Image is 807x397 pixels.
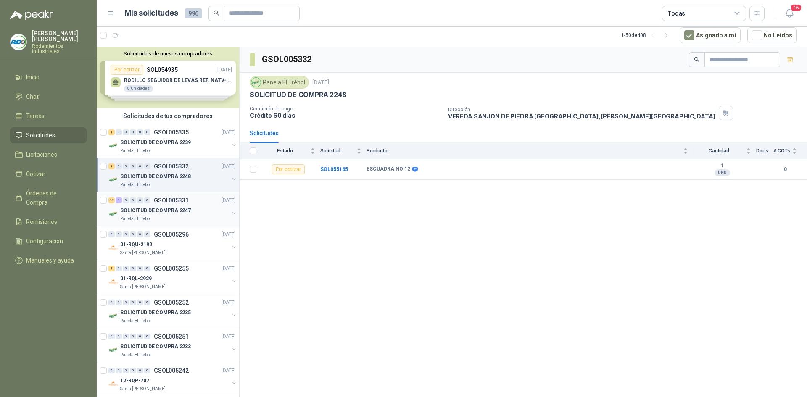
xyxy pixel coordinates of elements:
span: Manuales y ayuda [26,256,74,265]
p: [DATE] [222,367,236,375]
a: 12 1 0 0 0 0 GSOL005331[DATE] Company LogoSOLICITUD DE COMPRA 2247Panela El Trébol [108,195,237,222]
span: search [214,10,219,16]
p: SOLICITUD DE COMPRA 2239 [120,139,191,147]
span: Órdenes de Compra [26,189,79,207]
div: 0 [137,368,143,373]
div: 0 [116,368,122,373]
p: Condición de pago [250,106,441,112]
a: 1 0 0 0 0 0 GSOL005335[DATE] Company LogoSOLICITUD DE COMPRA 2239Panela El Trébol [108,127,237,154]
h3: GSOL005332 [262,53,313,66]
p: Santa [PERSON_NAME] [120,284,166,290]
div: 0 [108,300,115,305]
p: GSOL005242 [154,368,189,373]
div: 0 [116,334,122,339]
div: 0 [144,231,150,237]
a: Cotizar [10,166,87,182]
button: No Leídos [747,27,797,43]
span: Licitaciones [26,150,57,159]
span: Solicitudes [26,131,55,140]
a: Solicitudes [10,127,87,143]
div: 0 [108,231,115,237]
p: [DATE] [312,79,329,87]
div: 0 [116,163,122,169]
p: [DATE] [222,129,236,137]
div: 0 [137,300,143,305]
button: Solicitudes de nuevos compradores [100,50,236,57]
b: 1 [693,163,751,169]
p: [DATE] [222,163,236,171]
p: GSOL005251 [154,334,189,339]
th: Solicitud [320,143,367,159]
div: 0 [108,334,115,339]
div: Solicitudes de nuevos compradoresPor cotizarSOL054935[DATE] RODILLO SEGUIDOR DE LEVAS REF. NATV-1... [97,47,239,108]
img: Company Logo [108,277,119,287]
div: UND [715,169,730,176]
img: Company Logo [108,311,119,321]
p: [DATE] [222,333,236,341]
b: SOL055165 [320,166,348,172]
p: GSOL005252 [154,300,189,305]
p: GSOL005331 [154,197,189,203]
h1: Mis solicitudes [124,7,178,19]
p: GSOL005255 [154,266,189,271]
th: Producto [367,143,693,159]
div: 1 [116,197,122,203]
p: SOLICITUD DE COMPRA 2248 [120,173,191,181]
div: 0 [137,129,143,135]
div: 0 [123,129,129,135]
a: 1 0 0 0 0 0 GSOL005332[DATE] Company LogoSOLICITUD DE COMPRA 2248Panela El Trébol [108,161,237,188]
a: Órdenes de Compra [10,185,87,210]
button: 16 [782,6,797,21]
div: 0 [123,231,129,237]
img: Logo peakr [10,10,53,20]
b: ESCUADRA NO 12 [367,166,410,173]
div: 0 [116,300,122,305]
p: Dirección [448,107,715,113]
img: Company Logo [11,34,26,50]
a: Chat [10,89,87,105]
p: SOLICITUD DE COMPRA 2235 [120,309,191,317]
th: Docs [756,143,773,159]
div: 1 [108,266,115,271]
a: 0 0 0 0 0 0 GSOL005296[DATE] Company Logo01-RQU-2199Santa [PERSON_NAME] [108,229,237,256]
div: 1 [108,163,115,169]
p: [PERSON_NAME] [PERSON_NAME] [32,30,87,42]
div: 0 [130,163,136,169]
div: 0 [144,266,150,271]
span: Cotizar [26,169,45,179]
button: Asignado a mi [680,27,741,43]
span: Remisiones [26,217,57,226]
p: GSOL005296 [154,231,189,237]
div: 0 [123,368,129,373]
p: VEREDA SANJON DE PIEDRA [GEOGRAPHIC_DATA] , [PERSON_NAME][GEOGRAPHIC_DATA] [448,113,715,120]
p: SOLICITUD DE COMPRA 2233 [120,343,191,351]
img: Company Logo [108,379,119,389]
a: Tareas [10,108,87,124]
img: Company Logo [108,175,119,185]
div: 0 [144,368,150,373]
div: 0 [144,163,150,169]
span: search [694,57,700,63]
div: 0 [130,368,136,373]
div: 0 [137,266,143,271]
p: [DATE] [222,197,236,205]
a: 0 0 0 0 0 0 GSOL005242[DATE] Company Logo12-RQP-707Santa [PERSON_NAME] [108,365,237,392]
div: 0 [108,368,115,373]
img: Company Logo [108,141,119,151]
th: Estado [261,143,320,159]
p: Crédito 60 días [250,112,441,119]
p: SOLICITUD DE COMPRA 2247 [120,207,191,215]
p: Panela El Trébol [120,318,151,324]
div: 0 [137,197,143,203]
div: 0 [130,129,136,135]
div: 0 [144,334,150,339]
div: 0 [130,231,136,237]
p: Panela El Trébol [120,352,151,358]
span: Cantidad [693,148,744,154]
div: 0 [123,197,129,203]
div: 0 [116,231,122,237]
p: 01-RQL-2929 [120,275,152,283]
p: Santa [PERSON_NAME] [120,250,166,256]
img: Company Logo [108,243,119,253]
div: 0 [123,334,129,339]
